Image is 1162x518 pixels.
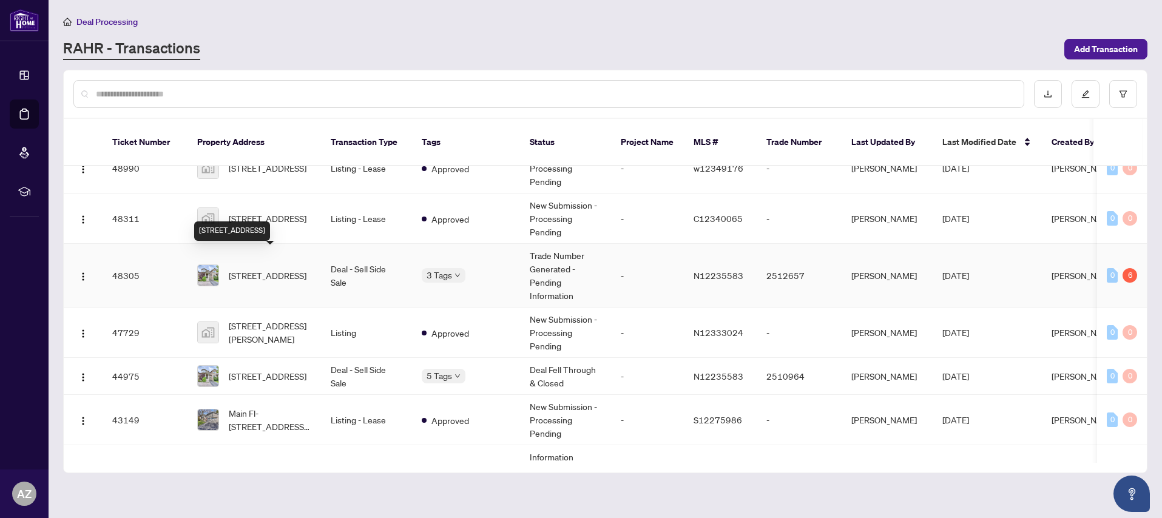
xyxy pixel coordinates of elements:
td: - [757,143,842,193]
th: Ticket Number [103,119,187,166]
th: Status [520,119,611,166]
td: - [757,308,842,358]
td: - [611,143,684,193]
td: 48305 [103,244,187,308]
button: Logo [73,209,93,228]
span: w12349176 [694,163,743,173]
div: 0 [1123,161,1137,175]
div: 0 [1107,268,1118,283]
td: 2512657 [757,244,842,308]
span: down [454,272,461,278]
td: New Submission - Processing Pending [520,395,611,445]
th: Tags [412,119,520,166]
td: 44975 [103,358,187,395]
img: Logo [78,372,88,382]
div: 0 [1107,161,1118,175]
span: [DATE] [942,270,969,281]
span: [STREET_ADDRESS] [229,161,306,175]
td: Listing [321,445,412,509]
span: [DATE] [942,327,969,338]
button: Add Transaction [1064,39,1147,59]
th: Property Address [187,119,321,166]
td: - [757,445,842,509]
td: - [611,445,684,509]
span: AZ [17,485,32,502]
td: 48311 [103,193,187,244]
span: Approved [431,162,469,175]
td: - [611,308,684,358]
td: Deal - Sell Side Sale [321,244,412,308]
td: Deal - Sell Side Sale [321,358,412,395]
td: Listing - Lease [321,143,412,193]
td: Listing - Lease [321,395,412,445]
th: Trade Number [757,119,842,166]
td: Deal Fell Through & Closed [520,358,611,395]
span: filter [1119,90,1127,98]
td: Listing - Lease [321,193,412,244]
td: - [611,358,684,395]
td: Trade Number Generated - Pending Information [520,244,611,308]
span: Last Modified Date [942,135,1016,149]
td: 2510964 [757,358,842,395]
div: 0 [1123,369,1137,383]
img: logo [10,9,39,32]
span: Main Fl-[STREET_ADDRESS][PERSON_NAME] [229,406,311,433]
td: - [611,395,684,445]
span: [PERSON_NAME] [1052,371,1117,382]
button: Open asap [1113,476,1150,512]
th: Project Name [611,119,684,166]
span: N12333024 [694,327,743,338]
span: [STREET_ADDRESS] [229,269,306,282]
img: thumbnail-img [198,366,218,386]
img: thumbnail-img [198,322,218,343]
div: 0 [1123,325,1137,340]
td: [PERSON_NAME] [842,193,933,244]
img: thumbnail-img [198,158,218,178]
td: Information Updated - Processing Pending [520,445,611,509]
span: Approved [431,212,469,226]
td: [PERSON_NAME] [842,143,933,193]
th: Last Updated By [842,119,933,166]
th: MLS # [684,119,757,166]
td: - [611,193,684,244]
button: Logo [73,323,93,342]
img: Logo [78,272,88,281]
button: Logo [73,266,93,285]
div: 0 [1107,412,1118,427]
span: Approved [431,326,469,340]
button: filter [1109,80,1137,108]
img: thumbnail-img [198,409,218,430]
span: 5 Tags [427,369,452,383]
img: Logo [78,416,88,426]
button: download [1034,80,1062,108]
div: [STREET_ADDRESS] [194,221,270,241]
span: C12340065 [694,213,743,224]
img: Logo [78,329,88,338]
td: [PERSON_NAME] [842,244,933,308]
th: Created By [1042,119,1115,166]
td: - [611,244,684,308]
span: edit [1081,90,1090,98]
button: edit [1072,80,1100,108]
div: 0 [1123,211,1137,226]
td: 48990 [103,143,187,193]
span: Deal Processing [76,16,138,27]
td: [PERSON_NAME] [842,308,933,358]
button: Logo [73,366,93,386]
span: [STREET_ADDRESS] [229,369,306,383]
span: [DATE] [942,414,969,425]
div: 0 [1107,211,1118,226]
td: - [757,395,842,445]
td: [PERSON_NAME] [842,395,933,445]
span: [DATE] [942,371,969,382]
span: [DATE] [942,163,969,173]
td: 43149 [103,395,187,445]
div: 6 [1123,268,1137,283]
span: download [1044,90,1052,98]
td: - [757,193,842,244]
span: [DATE] [942,213,969,224]
td: New Submission - Processing Pending [520,308,611,358]
img: Logo [78,164,88,174]
span: [PERSON_NAME] [1052,270,1117,281]
div: 0 [1107,325,1118,340]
